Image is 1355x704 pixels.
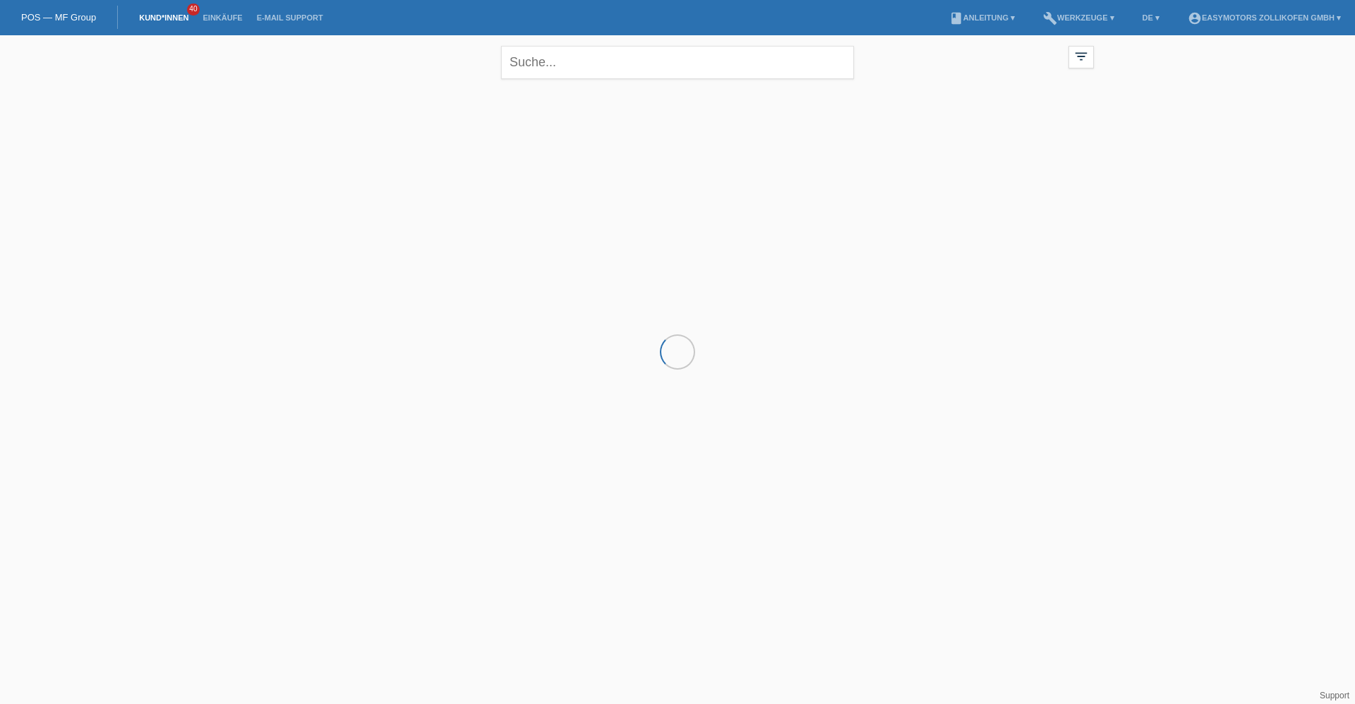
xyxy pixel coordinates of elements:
[1073,49,1089,64] i: filter_list
[187,4,200,16] span: 40
[1320,691,1349,700] a: Support
[1181,13,1348,22] a: account_circleEasymotors Zollikofen GmbH ▾
[250,13,330,22] a: E-Mail Support
[1036,13,1121,22] a: buildWerkzeuge ▾
[942,13,1022,22] a: bookAnleitung ▾
[949,11,963,25] i: book
[1043,11,1057,25] i: build
[1136,13,1167,22] a: DE ▾
[132,13,195,22] a: Kund*innen
[195,13,249,22] a: Einkäufe
[1188,11,1202,25] i: account_circle
[21,12,96,23] a: POS — MF Group
[501,46,854,79] input: Suche...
